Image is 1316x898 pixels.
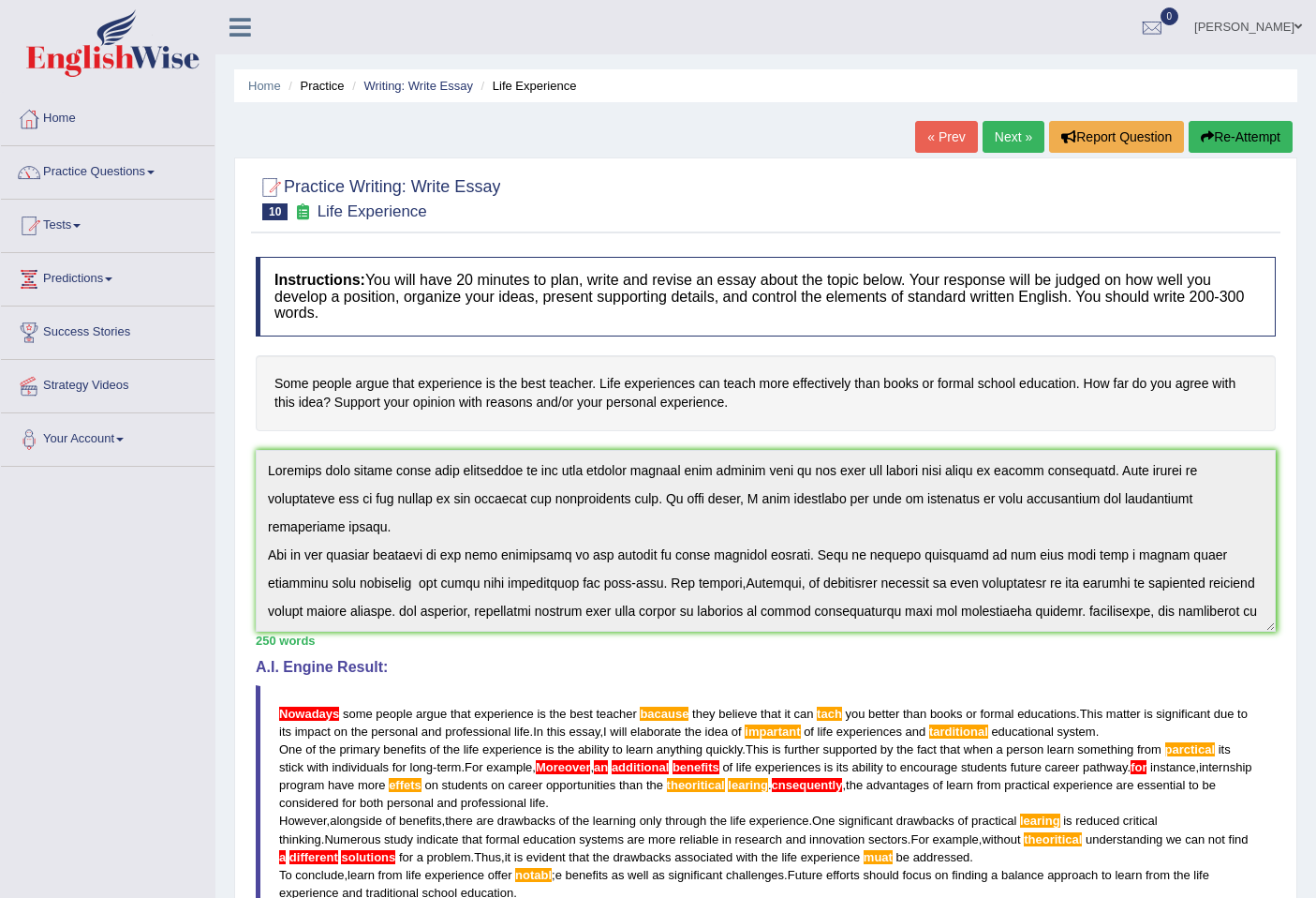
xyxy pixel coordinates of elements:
[722,832,732,846] span: in
[1185,832,1205,846] span: can
[1144,707,1152,721] span: is
[1,200,214,247] a: Tests
[430,742,440,756] span: of
[461,796,526,810] span: professional
[1,253,214,300] a: Predictions
[1049,121,1184,153] button: Report Question
[982,832,1020,846] span: without
[1024,832,1082,846] span: Possible spelling mistake found. (did you mean: theoretical)
[1,93,214,140] a: Home
[851,760,882,774] span: ability
[491,778,504,792] span: on
[1116,778,1134,792] span: are
[338,850,342,864] span: The plural noun “solutions” cannot be used with the article “a”. Did you mean “a different soluti...
[1193,868,1209,882] span: life
[971,814,1016,828] span: practical
[868,832,908,846] span: sectors
[1237,707,1248,721] span: to
[279,814,327,828] span: However
[1,146,214,193] a: Practice Questions
[593,814,636,828] span: learning
[1146,868,1170,882] span: from
[896,742,913,756] span: the
[1063,814,1072,828] span: is
[416,707,447,721] span: argue
[569,707,593,721] span: best
[274,272,365,288] b: Instructions:
[514,850,523,864] span: is
[910,832,929,846] span: For
[1166,832,1182,846] span: we
[726,868,784,882] span: challenges
[731,814,747,828] span: life
[896,814,954,828] span: drawbacks
[279,742,303,756] span: One
[613,850,671,864] span: drawbacks
[1174,868,1190,882] span: the
[685,725,702,739] span: the
[305,742,316,756] span: of
[424,778,437,792] span: on
[626,742,653,756] span: learn
[515,868,552,882] span: Possible spelling mistake found. (did you mean: notable)
[399,850,413,864] span: for
[579,832,624,846] span: systems
[451,707,471,721] span: that
[608,760,612,774] span: The plural noun “benefits” cannot be used with the article “an”. Did you mean “an additional bene...
[389,778,421,792] span: Possible spelling mistake found. (did you mean: effects)
[1083,760,1127,774] span: pathway
[319,742,336,756] span: the
[896,850,909,864] span: be
[523,832,575,846] span: education
[665,814,706,828] span: through
[980,707,1013,721] span: formal
[427,850,471,864] span: problem
[705,725,729,739] span: idea
[559,814,569,828] span: of
[378,868,403,882] span: from
[1189,778,1199,792] span: to
[1137,778,1185,792] span: essential
[1208,832,1225,846] span: not
[961,760,1007,774] span: students
[781,850,797,864] span: life
[657,742,702,756] span: anything
[991,725,1054,739] span: educational
[279,725,291,739] span: its
[569,725,599,739] span: essay
[421,725,442,739] span: and
[817,707,842,721] span: Possible spelling mistake found. (did you mean: each)
[477,77,577,95] li: Life Experience
[1123,814,1158,828] span: critical
[256,659,1276,676] h4: A.I. Engine Result:
[341,850,395,864] span: The plural noun “solutions” cannot be used with the article “a”. Did you mean “a different soluti...
[360,796,383,810] span: both
[417,850,423,864] span: a
[648,832,676,846] span: more
[640,707,688,721] span: Possible spelling mistake found. (did you mean: because)
[964,742,993,756] span: when
[812,814,835,828] span: One
[997,742,1003,756] span: a
[1017,707,1076,721] span: educations
[845,707,865,721] span: you
[596,707,636,721] span: teacher
[248,79,281,93] a: Home
[846,778,863,792] span: the
[1086,832,1162,846] span: understanding
[339,742,379,756] span: primary
[464,742,480,756] span: life
[1131,760,1146,774] span: This sentence does not start with an uppercase letter. (did you mean: For)
[332,760,389,774] span: individuals
[736,760,752,774] span: life
[933,778,943,792] span: of
[612,760,669,774] span: The plural noun “benefits” cannot be used with the article “an”. Did you mean “an additional bene...
[745,725,800,739] span: Possible spelling mistake found. (did you mean: important)
[772,742,780,756] span: is
[256,173,500,220] h2: Practice Writing: Write Essay
[363,79,473,93] a: Writing: Write Essay
[410,760,434,774] span: long
[536,760,591,774] span: Put a space after the comma. (did you mean: , Moreover)
[347,868,375,882] span: learn
[376,707,412,721] span: people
